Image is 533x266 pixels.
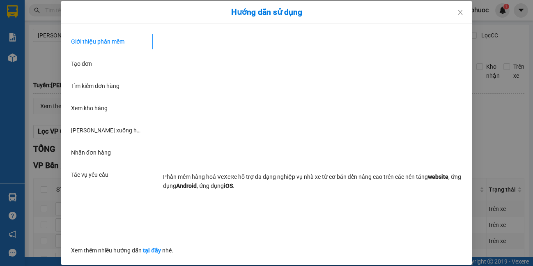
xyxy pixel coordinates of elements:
strong: Android [176,183,197,189]
span: Tìm kiếm đơn hàng [71,83,119,89]
span: Tác vụ yêu cầu [71,171,108,178]
span: Tạo đơn [71,60,92,67]
span: Giới thiệu phần mềm [71,38,124,45]
span: close [457,9,464,16]
p: Phần mềm hàng hoá VeXeRe hỗ trợ đa dạng nghiệp vụ nhà xe từ cơ bản đến nâng cao trên các nền tảng... [163,172,462,190]
a: tại đây [143,247,161,254]
iframe: YouTube video player [198,34,427,163]
span: Xem kho hàng [71,105,108,111]
div: Hướng dẫn sử dụng [71,8,462,17]
span: [PERSON_NAME] xuống hàng thủ công [71,127,170,134]
button: Close [449,1,472,24]
span: Nhãn đơn hàng [71,149,111,156]
div: Xem thêm nhiều hướng dẫn nhé. [71,239,462,255]
strong: website [428,173,448,180]
strong: iOS [224,183,233,189]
